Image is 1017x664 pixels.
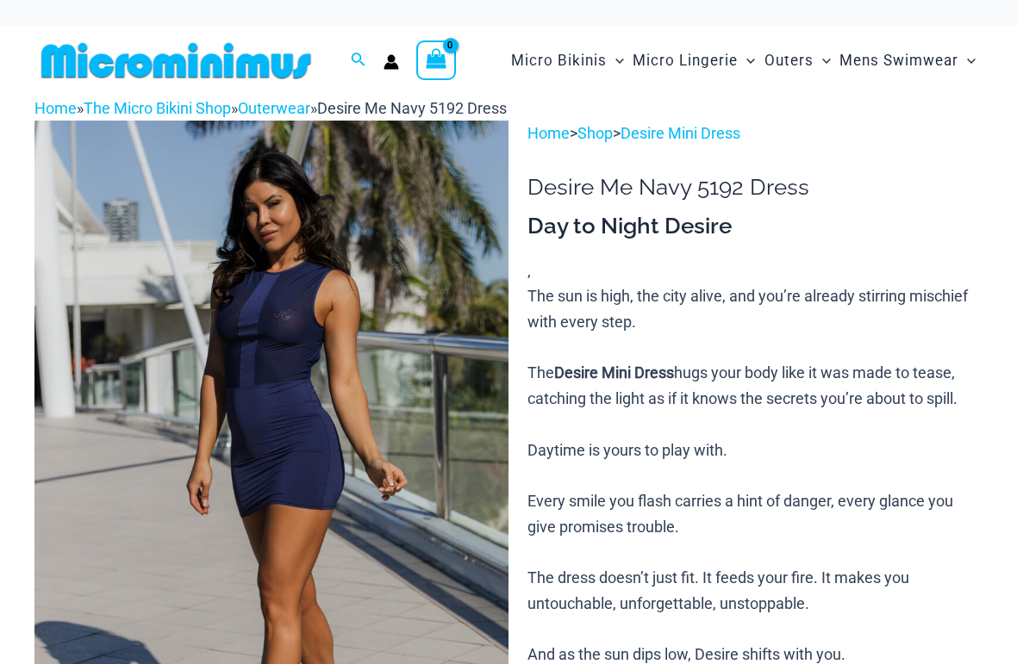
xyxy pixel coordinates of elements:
a: Mens SwimwearMenu ToggleMenu Toggle [835,34,980,87]
a: Home [527,124,570,142]
p: > > [527,121,983,146]
span: Micro Bikinis [511,39,607,83]
a: Account icon link [384,54,399,70]
span: » » » [34,99,507,117]
a: Desire Mini Dress [621,124,740,142]
nav: Site Navigation [504,32,983,90]
span: Menu Toggle [814,39,831,83]
span: Mens Swimwear [839,39,958,83]
span: Outers [764,39,814,83]
span: Menu Toggle [738,39,755,83]
img: MM SHOP LOGO FLAT [34,41,318,80]
span: Menu Toggle [607,39,624,83]
span: Micro Lingerie [633,39,738,83]
a: View Shopping Cart, empty [416,40,456,80]
b: Desire Mini Dress [554,363,674,382]
a: Home [34,99,77,117]
span: Desire Me Navy 5192 Dress [317,99,507,117]
a: Outerwear [238,99,310,117]
a: Shop [577,124,613,142]
span: Menu Toggle [958,39,976,83]
a: The Micro Bikini Shop [84,99,231,117]
h1: Desire Me Navy 5192 Dress [527,174,983,201]
a: Search icon link [351,50,366,71]
a: OutersMenu ToggleMenu Toggle [760,34,835,87]
a: Micro BikinisMenu ToggleMenu Toggle [507,34,628,87]
h3: Day to Night Desire [527,212,983,241]
a: Micro LingerieMenu ToggleMenu Toggle [628,34,759,87]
